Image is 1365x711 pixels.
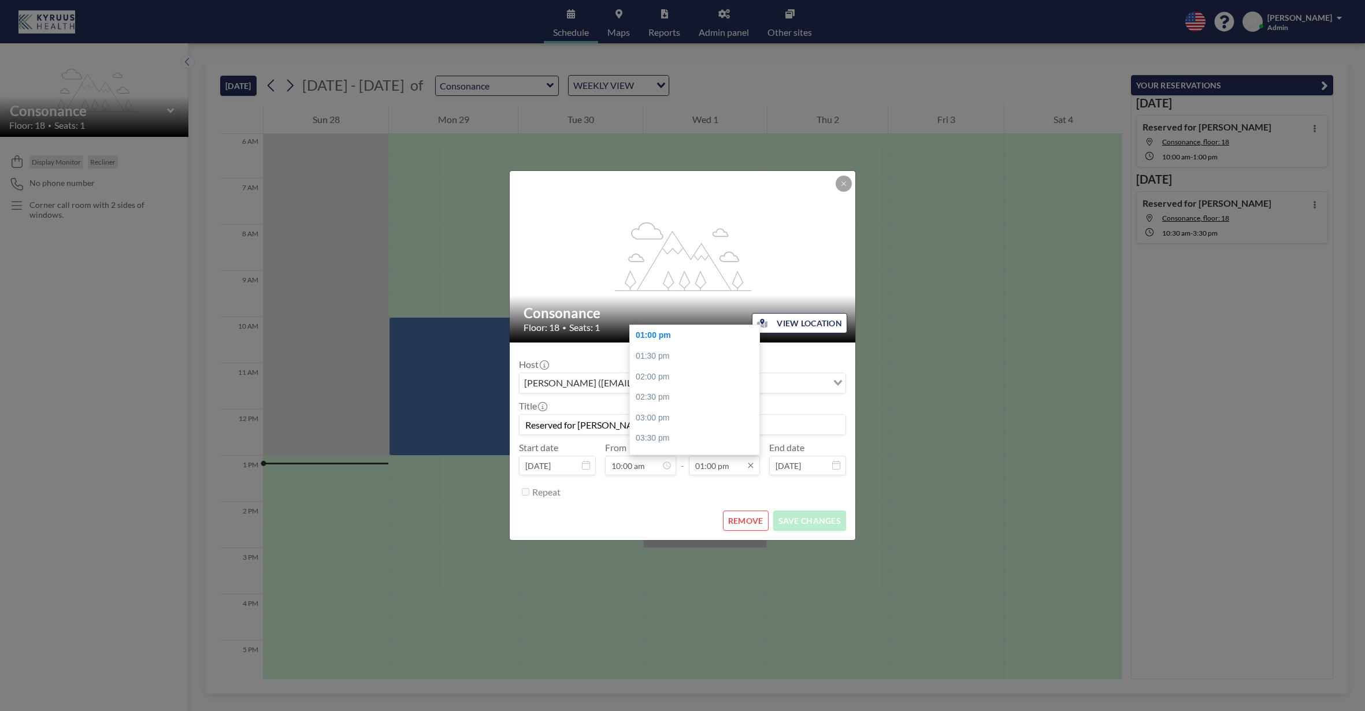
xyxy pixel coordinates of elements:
span: Floor: 18 [524,322,559,333]
div: 04:00 pm [630,449,759,470]
button: REMOVE [723,511,769,531]
div: 01:30 pm [630,346,759,367]
span: [PERSON_NAME] ([EMAIL_ADDRESS][DOMAIN_NAME]) [522,375,759,390]
div: Search for option [520,373,845,393]
div: 02:00 pm [630,367,759,388]
label: Start date [519,442,558,453]
input: (No title) [520,415,845,434]
input: Search for option [761,375,826,390]
div: 03:00 pm [630,408,759,429]
button: VIEW LOCATION [752,313,847,333]
label: Title [519,400,546,412]
h2: Consonance [524,304,843,322]
label: Host [519,359,548,370]
label: From [605,442,626,453]
g: flex-grow: 1.2; [615,221,751,291]
span: Seats: 1 [569,322,600,333]
div: 03:30 pm [630,428,759,449]
span: - [681,446,684,471]
span: • [562,323,566,332]
label: End date [769,442,804,453]
div: 01:00 pm [630,325,759,346]
div: 02:30 pm [630,387,759,408]
label: Repeat [532,486,561,498]
button: SAVE CHANGES [773,511,846,531]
